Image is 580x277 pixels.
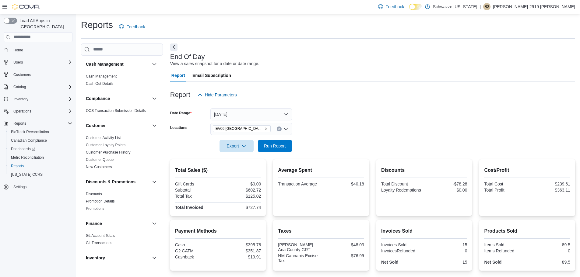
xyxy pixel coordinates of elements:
[11,138,47,143] span: Canadian Compliance
[11,108,34,115] button: Operations
[277,126,282,131] button: Clear input
[1,95,75,103] button: Inventory
[9,128,72,136] span: BioTrack Reconciliation
[86,108,146,113] span: OCS Transaction Submission Details
[9,128,51,136] a: BioTrack Reconciliation
[86,255,105,261] h3: Inventory
[11,83,72,91] span: Catalog
[425,242,467,247] div: 15
[13,60,23,65] span: Users
[86,123,149,129] button: Customer
[493,3,575,10] p: [PERSON_NAME]-2919 [PERSON_NAME]
[219,182,261,186] div: $0.00
[484,188,526,192] div: Total Profit
[258,140,292,152] button: Run Report
[11,130,49,134] span: BioTrack Reconciliation
[86,61,149,67] button: Cash Management
[192,69,231,81] span: Email Subscription
[86,179,149,185] button: Discounts & Promotions
[1,119,75,128] button: Reports
[86,109,146,113] a: OCS Transaction Submission Details
[484,167,570,174] h2: Cost/Profit
[381,167,467,174] h2: Discounts
[216,126,263,132] span: EV06 [GEOGRAPHIC_DATA]
[9,171,72,178] span: Washington CCRS
[219,205,261,210] div: $727.74
[433,3,477,10] p: Schwazze [US_STATE]
[175,167,261,174] h2: Total Sales ($)
[11,59,25,66] button: Users
[86,192,102,196] a: Discounts
[376,1,406,13] a: Feedback
[4,43,72,207] nav: Complex example
[381,260,399,265] strong: Net Sold
[425,260,467,265] div: 15
[11,95,31,103] button: Inventory
[151,178,158,185] button: Discounts & Promotions
[381,242,423,247] div: Invoices Sold
[480,3,481,10] p: |
[86,164,112,169] span: New Customers
[381,188,423,192] div: Loyalty Redemptions
[322,242,364,247] div: $48.03
[381,227,467,235] h2: Invoices Sold
[6,136,75,145] button: Canadian Compliance
[6,170,75,179] button: [US_STATE] CCRS
[126,24,145,30] span: Feedback
[264,143,286,149] span: Run Report
[17,18,72,30] span: Load All Apps in [GEOGRAPHIC_DATA]
[175,254,217,259] div: Cashback
[322,182,364,186] div: $40.18
[484,248,526,253] div: Items Refunded
[11,95,72,103] span: Inventory
[278,227,364,235] h2: Taxes
[86,192,102,196] span: Discounts
[11,172,43,177] span: [US_STATE] CCRS
[86,165,112,169] a: New Customers
[170,125,188,130] label: Locations
[86,95,149,102] button: Compliance
[425,182,467,186] div: -$78.28
[322,253,364,258] div: $76.99
[175,248,217,253] div: G2 CATM
[86,74,117,79] span: Cash Management
[11,71,72,78] span: Customers
[1,70,75,79] button: Customers
[11,147,35,151] span: Dashboards
[529,260,570,265] div: 89.5
[6,153,75,162] button: Metrc Reconciliation
[86,206,104,211] a: Promotions
[219,254,261,259] div: $19.91
[278,242,320,252] div: [PERSON_NAME] Ana County GRT
[86,136,121,140] a: Customer Activity List
[11,183,29,191] a: Settings
[529,188,570,192] div: $363.11
[86,157,114,162] span: Customer Queue
[86,220,149,227] button: Finance
[86,220,102,227] h3: Finance
[278,167,364,174] h2: Average Spent
[175,182,217,186] div: Gift Cards
[175,242,217,247] div: Cash
[175,194,217,199] div: Total Tax
[86,199,115,203] a: Promotion Details
[264,127,268,130] button: Remove EV06 Las Cruces East from selection in this group
[175,188,217,192] div: Subtotal
[86,234,115,238] a: GL Account Totals
[86,206,104,211] span: Promotions
[210,108,292,120] button: [DATE]
[175,205,203,210] strong: Total Invoiced
[1,83,75,91] button: Catalog
[278,182,320,186] div: Transaction Average
[219,194,261,199] div: $125.02
[9,137,49,144] a: Canadian Compliance
[11,46,72,54] span: Home
[13,85,26,89] span: Catalog
[151,254,158,261] button: Inventory
[13,185,26,189] span: Settings
[9,162,72,170] span: Reports
[484,227,570,235] h2: Products Sold
[151,122,158,129] button: Customer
